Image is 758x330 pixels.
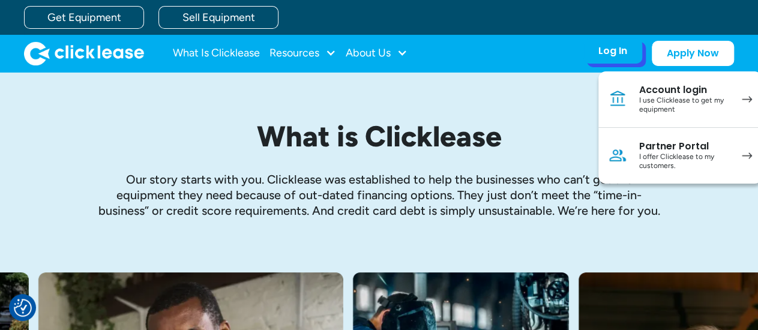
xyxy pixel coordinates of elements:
[158,6,278,29] a: Sell Equipment
[598,45,627,57] div: Log In
[97,121,661,152] h1: What is Clicklease
[346,41,408,65] div: About Us
[639,96,730,115] div: I use Clicklease to get my equipment
[639,152,730,171] div: I offer Clicklease to my customers.
[24,41,144,65] img: Clicklease logo
[97,172,661,218] p: Our story starts with you. Clicklease was established to help the businesses who can’t get the eq...
[742,96,752,103] img: arrow
[24,6,144,29] a: Get Equipment
[742,152,752,159] img: arrow
[608,89,627,109] img: Bank icon
[173,41,260,65] a: What Is Clicklease
[14,299,32,317] img: Revisit consent button
[639,84,730,96] div: Account login
[608,146,627,165] img: Person icon
[652,41,734,66] a: Apply Now
[24,41,144,65] a: home
[14,299,32,317] button: Consent Preferences
[639,140,730,152] div: Partner Portal
[269,41,336,65] div: Resources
